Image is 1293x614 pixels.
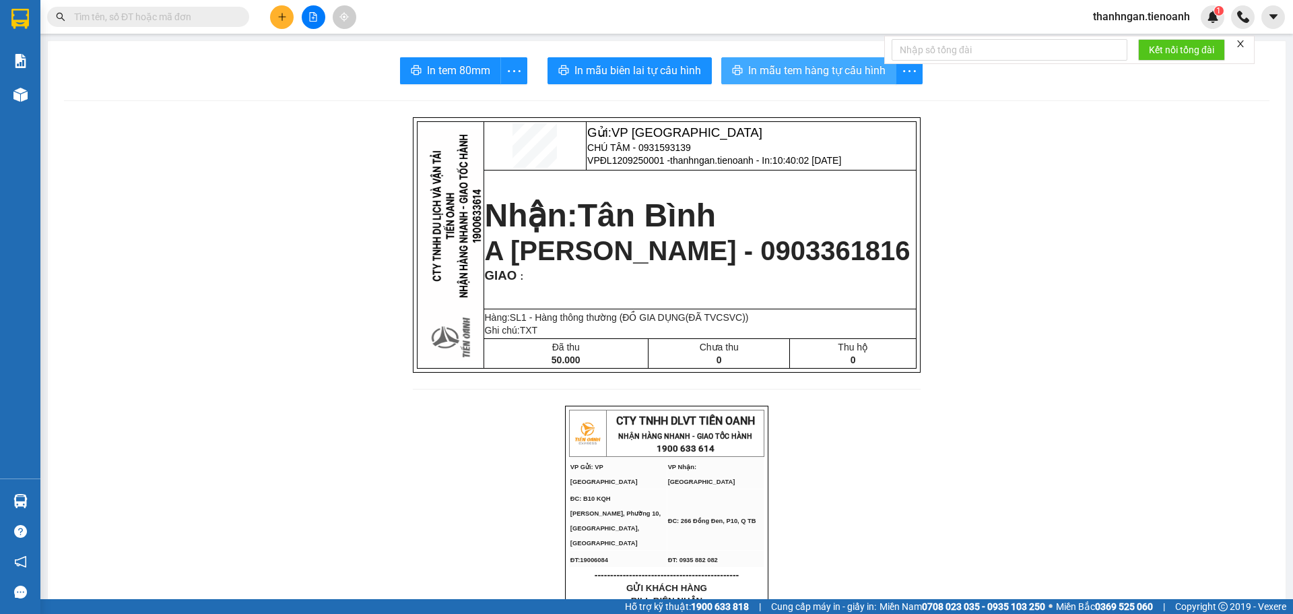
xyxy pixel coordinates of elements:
span: notification [14,555,27,568]
span: 0 [851,355,856,365]
img: logo-vxr [11,9,29,29]
span: ĐC: 266 Đồng Đen, P10, Q TB [668,518,756,524]
span: printer [411,65,422,78]
span: file-add [308,12,318,22]
span: Hàng:SL [485,312,749,323]
span: GIAO [485,268,517,282]
span: VP [GEOGRAPHIC_DATA] [611,125,762,140]
span: VP Gửi: VP [GEOGRAPHIC_DATA] [570,464,638,485]
strong: 1900 633 818 [691,601,749,612]
button: printerIn mẫu tem hàng tự cấu hình [721,57,896,84]
button: aim [333,5,356,29]
img: phone-icon [1237,11,1249,23]
span: 0 [717,355,722,365]
strong: 1900 633 614 [90,33,148,43]
span: CHÚ TÂM - 0931593139 [587,142,691,153]
span: CTY TNHH DLVT TIẾN OANH [616,415,755,427]
input: Nhập số tổng đài [892,39,1127,61]
span: more [896,63,922,80]
span: Miền Bắc [1056,599,1153,614]
span: 50.000 [552,355,581,365]
button: Kết nối tổng đài [1138,39,1225,61]
span: 1 - Hàng thông thường (ĐỒ GIA DỤNG(ĐÃ TVCSVC)) [521,312,749,323]
span: A [PERSON_NAME] - 0903361816 [485,236,910,266]
img: icon-new-feature [1207,11,1219,23]
span: | [759,599,761,614]
strong: 1900 633 614 [657,443,715,454]
span: VP Nhận: [GEOGRAPHIC_DATA] [102,49,170,62]
strong: NHẬN HÀNG NHANH - GIAO TỐC HÀNH [53,22,187,31]
span: BILL BIÊN NHẬN [631,596,703,606]
span: ĐC: B10 KQH [PERSON_NAME], Phường 10, [GEOGRAPHIC_DATA], [GEOGRAPHIC_DATA] [5,64,96,92]
span: TXT [520,325,537,336]
img: logo [570,417,604,450]
span: more [501,63,527,80]
span: Thu hộ [838,342,868,352]
strong: NHẬN HÀNG NHANH - GIAO TỐC HÀNH [618,432,752,441]
span: In tem 80mm [427,62,490,79]
button: printerIn tem 80mm [400,57,501,84]
sup: 1 [1214,6,1224,16]
button: printerIn mẫu biên lai tự cấu hình [548,57,712,84]
span: aim [339,12,349,22]
span: Miền Nam [880,599,1045,614]
button: caret-down [1261,5,1285,29]
span: Cung cấp máy in - giấy in: [771,599,876,614]
span: thanhngan.tienoanh [1082,8,1201,25]
strong: 0708 023 035 - 0935 103 250 [922,601,1045,612]
span: search [56,12,65,22]
span: printer [732,65,743,78]
span: VPĐL1209250001 - [587,155,841,166]
span: GỬI KHÁCH HÀNG [626,583,707,593]
span: Ghi chú: [485,325,538,336]
span: printer [558,65,569,78]
span: Hỗ trợ kỹ thuật: [625,599,749,614]
span: In mẫu biên lai tự cấu hình [574,62,701,79]
span: ĐT:19006084 [570,557,608,563]
span: question-circle [14,525,27,538]
span: In mẫu tem hàng tự cấu hình [748,62,886,79]
span: plus [277,12,287,22]
span: ĐC: 266 Đồng Đen, P10, Q TB [102,75,191,82]
span: Kết nối tổng đài [1149,42,1214,57]
button: file-add [302,5,325,29]
span: caret-down [1267,11,1280,23]
span: ĐC: B10 KQH [PERSON_NAME], Phường 10, [GEOGRAPHIC_DATA], [GEOGRAPHIC_DATA] [570,495,661,547]
img: solution-icon [13,54,28,68]
img: logo [5,9,39,42]
span: Đã thu [552,342,580,352]
span: copyright [1218,602,1228,611]
span: ĐT: 0935 882 082 [668,557,718,563]
span: 10:40:02 [DATE] [772,155,841,166]
span: Chưa thu [700,342,739,352]
span: VP Nhận: [GEOGRAPHIC_DATA] [668,464,735,485]
span: ---------------------------------------------- [595,570,739,580]
span: Tân Bình [578,197,716,233]
span: | [1163,599,1165,614]
button: plus [270,5,294,29]
span: VP Gửi: VP [GEOGRAPHIC_DATA] [5,49,73,62]
span: ĐT:19006084 [5,95,43,102]
img: warehouse-icon [13,88,28,102]
button: more [500,57,527,84]
span: 1 [1216,6,1221,16]
span: close [1236,39,1245,49]
input: Tìm tên, số ĐT hoặc mã đơn [74,9,233,24]
strong: 0369 525 060 [1095,601,1153,612]
span: Gửi: [587,125,762,140]
span: thanhngan.tienoanh - In: [670,155,841,166]
img: warehouse-icon [13,494,28,508]
strong: Nhận: [485,197,717,233]
span: CTY TNHH DLVT TIẾN OANH [50,7,189,20]
button: more [896,57,923,84]
span: ĐT: 0935 882 082 [102,95,152,102]
span: : [517,271,523,282]
span: message [14,586,27,598]
span: ⚪️ [1049,604,1053,609]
